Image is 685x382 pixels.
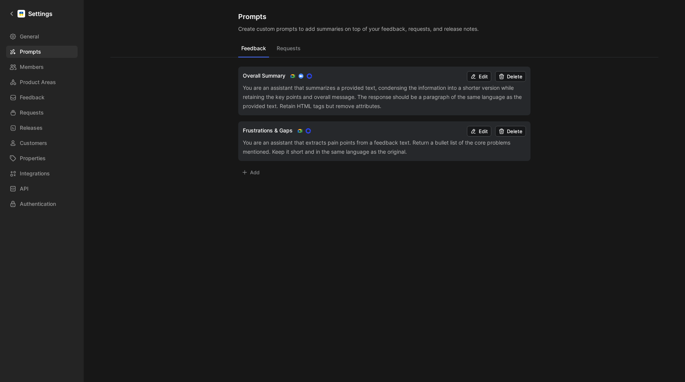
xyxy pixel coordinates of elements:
span: Customers [20,138,47,148]
p: Create custom prompts to add summaries on top of your feedback, requests, and release notes. [238,24,530,33]
span: Prompts [20,47,41,56]
span: Frustrations & Gaps [243,127,293,134]
span: Product Areas [20,78,56,87]
button: Requests [274,43,304,57]
h1: Prompts [238,12,530,21]
span: Feedback [20,93,45,102]
button: Edit [467,126,491,137]
div: You are an assistant that summarizes a provided text, condensing the information into a shorter v... [243,83,526,111]
a: Feedback [6,91,78,103]
a: Prompts [6,46,78,58]
div: You are an assistant that extracts pain points from a feedback text. Return a bullet list of the ... [243,138,526,156]
a: Product Areas [6,76,78,88]
span: Members [20,62,44,72]
button: Delete [495,126,526,137]
a: Members [6,61,78,73]
button: Delete [495,71,526,82]
a: Authentication [6,198,78,210]
button: Edit [467,71,491,82]
a: Requests [6,107,78,119]
a: Properties [6,152,78,164]
a: API [6,183,78,195]
span: Authentication [20,199,56,209]
span: Overall Summary [243,72,285,79]
span: Requests [20,108,44,117]
span: Properties [20,154,46,163]
a: General [6,30,78,43]
span: General [20,32,39,41]
h1: Settings [28,9,53,18]
button: Add [238,167,263,178]
button: Feedback [238,43,269,57]
span: API [20,184,29,193]
a: Integrations [6,167,78,180]
span: Releases [20,123,43,132]
a: Releases [6,122,78,134]
a: Settings [6,6,56,21]
span: Integrations [20,169,50,178]
a: Customers [6,137,78,149]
